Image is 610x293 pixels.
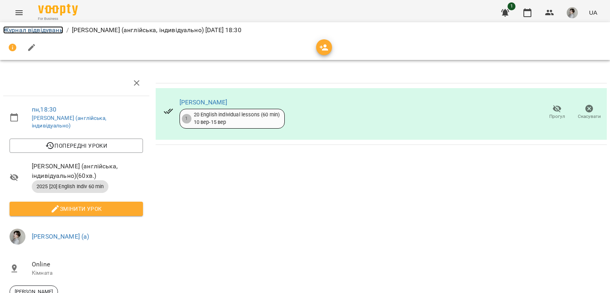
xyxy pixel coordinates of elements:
a: Журнал відвідувань [3,26,63,34]
span: Прогул [549,113,565,120]
button: Змінити урок [10,202,143,216]
a: [PERSON_NAME] (англійська, індивідуально) [32,115,106,129]
span: Скасувати [578,113,601,120]
button: Скасувати [573,101,605,123]
li: / [66,25,69,35]
a: [PERSON_NAME] (а) [32,233,89,240]
nav: breadcrumb [3,25,607,35]
p: [PERSON_NAME] (англійська, індивідуально) [DATE] 18:30 [72,25,241,35]
button: Попередні уроки [10,139,143,153]
span: Online [32,260,143,269]
a: [PERSON_NAME] [180,98,228,106]
a: пн , 18:30 [32,106,56,113]
button: Menu [10,3,29,22]
span: UA [589,8,597,17]
span: 2025 [20] English Indiv 60 min [32,183,108,190]
span: 1 [508,2,515,10]
div: 20 English individual lessons (60 min) 10 вер - 15 вер [194,111,280,126]
span: Попередні уроки [16,141,137,150]
button: Прогул [541,101,573,123]
p: Кімната [32,269,143,277]
img: 7bb04a996efd70e8edfe3a709af05c4b.jpg [567,7,578,18]
span: Змінити урок [16,204,137,214]
img: 7bb04a996efd70e8edfe3a709af05c4b.jpg [10,229,25,245]
div: 1 [182,114,191,123]
span: For Business [38,16,78,21]
button: UA [586,5,600,20]
span: [PERSON_NAME] (англійська, індивідуально) ( 60 хв. ) [32,162,143,180]
img: Voopty Logo [38,4,78,15]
